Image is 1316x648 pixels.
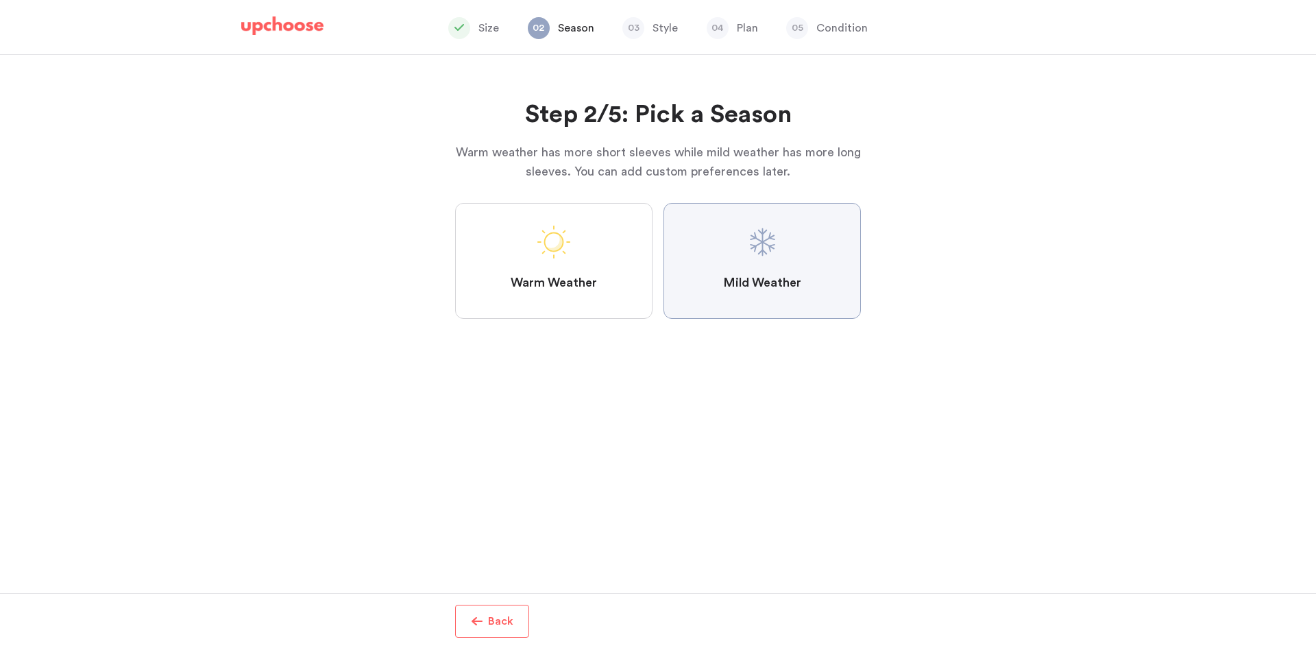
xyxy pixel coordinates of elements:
p: Season [558,20,594,36]
p: Style [653,20,678,36]
p: Back [488,613,513,629]
button: Back [455,605,529,638]
span: 02 [528,17,550,39]
p: Condition [816,20,868,36]
img: UpChoose [241,16,324,36]
span: Warm Weather [511,275,597,291]
p: Plan [737,20,758,36]
span: 05 [786,17,808,39]
span: Mild Weather [723,275,801,291]
span: 03 [622,17,644,39]
p: Warm weather has more short sleeves while mild weather has more long sleeves. You can add custom ... [455,143,861,181]
span: 04 [707,17,729,39]
p: Size [478,20,499,36]
h2: Step 2/5: Pick a Season [455,99,861,132]
a: UpChoose [241,16,324,42]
